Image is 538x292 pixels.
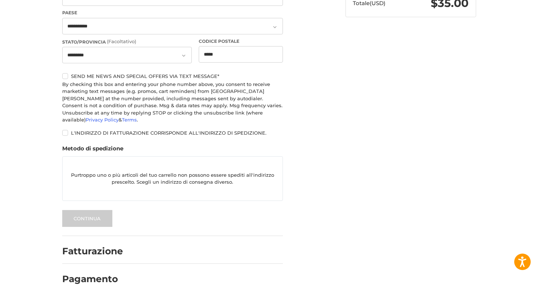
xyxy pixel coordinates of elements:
[62,145,123,156] legend: Metodo di spedizione
[107,38,136,44] small: (Facoltativo)
[62,73,283,79] label: Send me news and special offers via text message*
[62,38,192,45] label: Stato/provincia
[62,246,123,257] h2: Fatturazione
[63,168,283,190] p: Purtroppo uno o più articoli del tuo carrello non possono essere spediti all'indirizzo prescelto....
[62,130,283,136] label: L'indirizzo di fatturazione corrisponde all'indirizzo di spedizione.
[122,117,137,123] a: Terms
[62,273,118,285] h2: Pagamento
[62,210,112,227] button: Continua
[86,117,119,123] a: Privacy Policy
[62,81,283,124] div: By checking this box and entering your phone number above, you consent to receive marketing text ...
[62,10,283,16] label: Paese
[199,38,283,45] label: Codice postale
